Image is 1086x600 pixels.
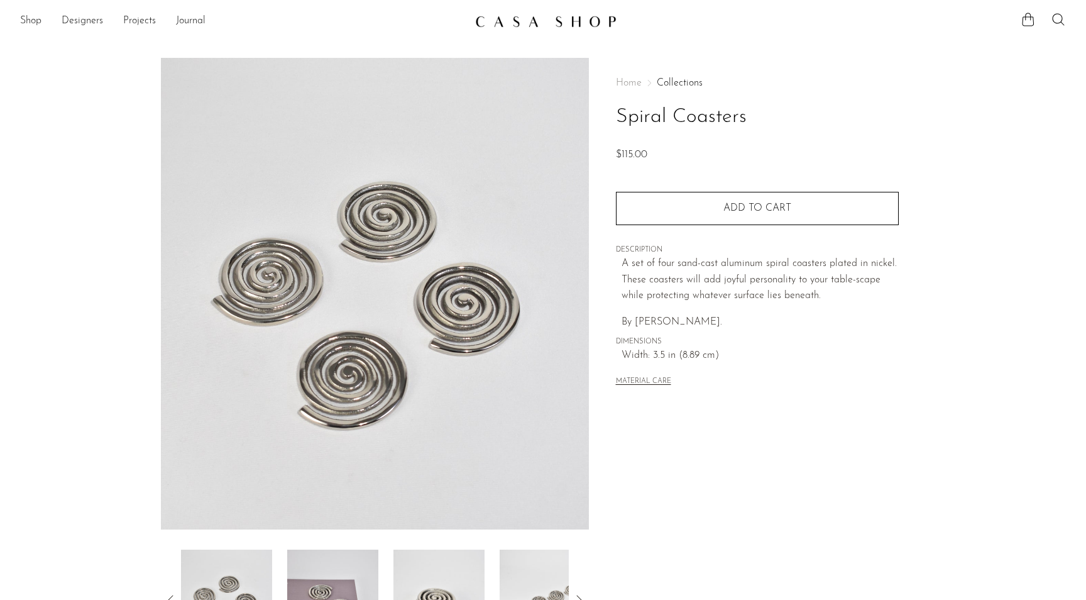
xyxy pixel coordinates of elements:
a: Designers [62,13,103,30]
a: Journal [176,13,206,30]
button: MATERIAL CARE [616,377,671,387]
span: Home [616,78,642,88]
ul: NEW HEADER MENU [20,11,465,32]
nav: Breadcrumbs [616,78,899,88]
button: Add to cart [616,192,899,225]
img: Spiral Coasters [161,58,589,530]
span: Width: 3.5 in (8.89 cm) [622,348,899,364]
span: A set of four sand-cast aluminum spiral coasters plated in nickel. These coasters will add joyful... [622,258,897,301]
a: Collections [657,78,703,88]
h1: Spiral Coasters [616,101,899,133]
span: By [PERSON_NAME]. [622,317,722,327]
a: Projects [123,13,156,30]
span: DIMENSIONS [616,336,899,348]
span: DESCRIPTION [616,245,899,256]
nav: Desktop navigation [20,11,465,32]
span: Add to cart [723,203,791,213]
span: $115.00 [616,150,647,160]
a: Shop [20,13,41,30]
